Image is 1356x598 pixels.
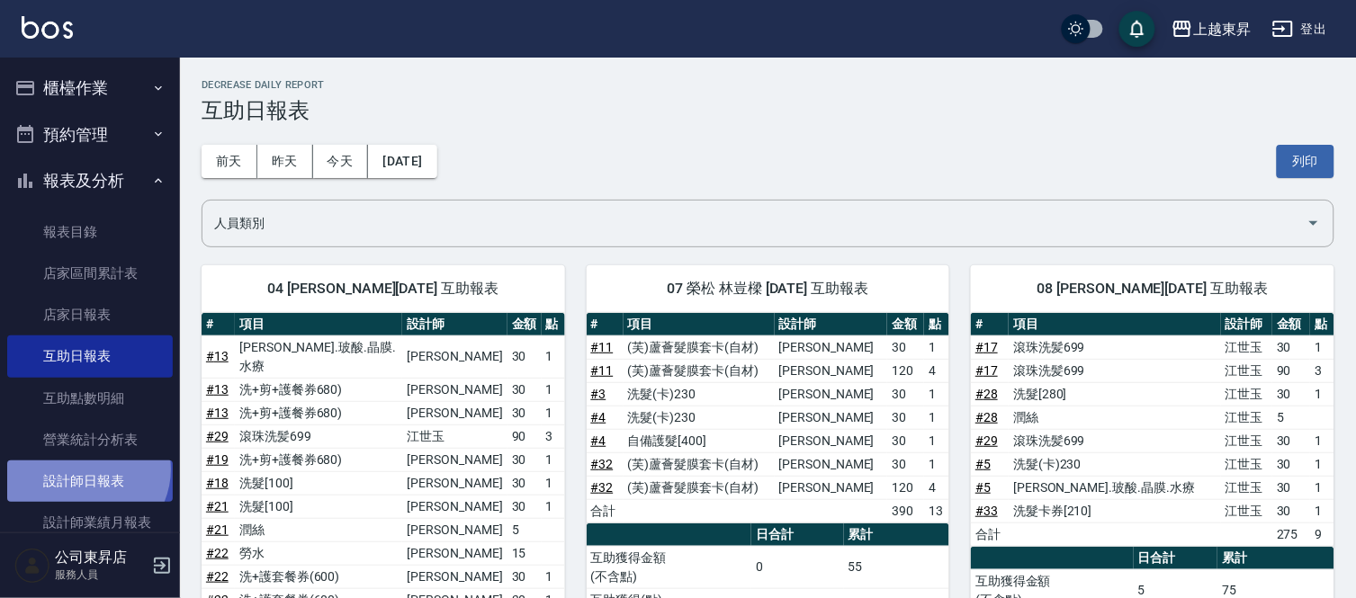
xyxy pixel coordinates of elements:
a: 營業統計分析表 [7,419,173,460]
td: [PERSON_NAME] [775,406,888,429]
td: (芙)蘆薈髮膜套卡(自材) [624,476,775,499]
button: Open [1299,209,1328,237]
td: [PERSON_NAME] [775,429,888,452]
button: 登出 [1265,13,1334,46]
td: 30 [507,495,542,518]
a: #22 [206,569,229,584]
td: 洗髮卡券[210] [1009,499,1220,522]
th: 設計師 [402,313,507,336]
a: #29 [206,429,229,443]
td: 滾珠洗髪699 [1009,335,1220,359]
a: #19 [206,452,229,467]
th: 累計 [1217,547,1334,570]
td: [PERSON_NAME] [402,541,507,565]
td: 1 [542,565,565,588]
td: 洗髮(卡)230 [1009,452,1220,476]
th: 點 [542,313,565,336]
td: [PERSON_NAME] [402,565,507,588]
td: 90 [507,424,542,448]
a: 報表目錄 [7,211,173,253]
td: 洗+剪+護餐券680) [235,448,402,471]
td: 江世玉 [1221,359,1273,382]
td: 1 [1310,429,1334,452]
td: 滾珠洗髪699 [1009,359,1220,382]
td: 30 [1272,499,1310,522]
a: #3 [591,387,606,401]
th: 項目 [1009,313,1220,336]
a: 設計師業績月報表 [7,502,173,543]
img: Logo [22,16,73,39]
a: #17 [975,340,998,354]
table: a dense table [587,313,950,523]
td: [PERSON_NAME] [402,495,507,518]
td: 滾珠洗髪699 [1009,429,1220,452]
td: 30 [887,406,924,429]
button: 預約管理 [7,112,173,158]
td: 275 [1272,522,1310,546]
a: #29 [975,433,998,448]
td: 120 [887,359,924,382]
th: # [971,313,1009,336]
td: 洗髮[280] [1009,382,1220,406]
td: 江世玉 [1221,499,1273,522]
h3: 互助日報表 [202,98,1334,123]
td: 洗+剪+護餐券680) [235,401,402,424]
td: 3 [542,424,565,448]
a: #32 [591,480,614,495]
th: 累計 [844,523,949,547]
button: 上越東昇 [1164,11,1258,48]
td: [PERSON_NAME] [775,452,888,476]
td: 洗髮[100] [235,495,402,518]
a: #18 [206,476,229,490]
td: 390 [887,499,924,522]
button: 報表及分析 [7,157,173,204]
th: 日合計 [1134,547,1218,570]
a: 店家區間累計表 [7,253,173,294]
a: #28 [975,387,998,401]
td: 13 [924,499,949,522]
th: 金額 [887,313,924,336]
th: # [202,313,235,336]
td: 90 [1272,359,1310,382]
a: #22 [206,546,229,560]
a: 店家日報表 [7,294,173,335]
a: 設計師日報表 [7,460,173,502]
th: 設計師 [1221,313,1273,336]
td: 5 [507,518,542,541]
td: 30 [887,452,924,476]
td: 1 [1310,452,1334,476]
td: 1 [542,401,565,424]
td: 1 [924,335,949,359]
td: 120 [887,476,924,499]
th: 項目 [235,313,402,336]
td: 15 [507,541,542,565]
button: 昨天 [257,145,313,178]
td: 30 [507,565,542,588]
a: #21 [206,499,229,513]
a: #13 [206,406,229,420]
p: 服務人員 [55,567,147,583]
td: 1 [542,495,565,518]
td: 1 [1310,476,1334,499]
td: 1 [924,452,949,476]
button: [DATE] [368,145,436,178]
a: #5 [975,457,991,471]
td: [PERSON_NAME] [775,335,888,359]
h5: 公司東昇店 [55,549,147,567]
td: 30 [507,401,542,424]
a: #32 [591,457,614,471]
td: 0 [751,546,844,588]
span: 04 [PERSON_NAME][DATE] 互助報表 [223,280,543,298]
td: 30 [1272,335,1310,359]
a: #28 [975,410,998,424]
button: 今天 [313,145,369,178]
td: 30 [1272,382,1310,406]
td: [PERSON_NAME].玻酸.晶膜.水療 [1009,476,1220,499]
th: 點 [1310,313,1334,336]
a: #21 [206,522,229,537]
table: a dense table [971,313,1334,547]
input: 人員名稱 [210,208,1299,239]
td: 30 [507,378,542,401]
td: 1 [542,471,565,495]
td: [PERSON_NAME] [402,378,507,401]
